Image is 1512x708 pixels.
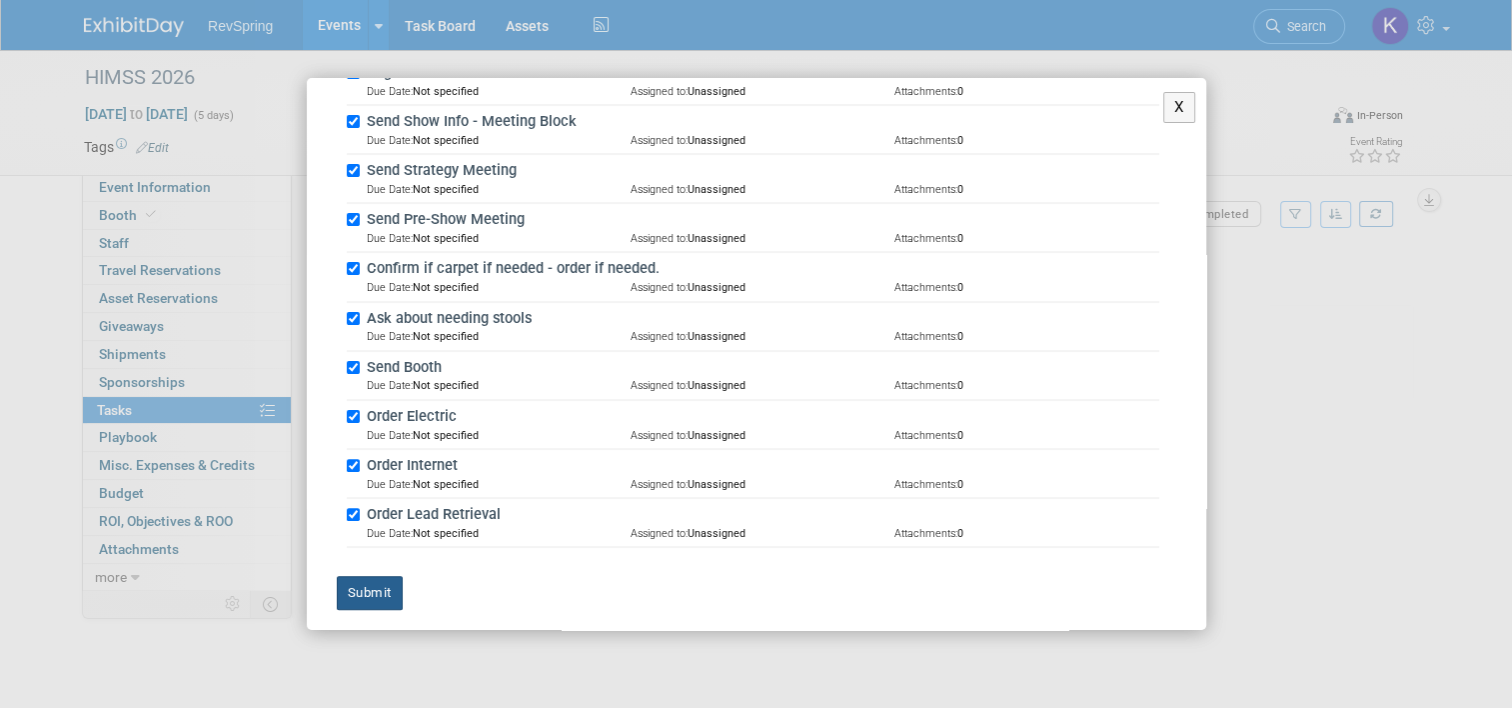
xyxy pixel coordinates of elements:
[367,477,631,492] td: Not specified
[894,281,957,294] span: Attachments:
[367,526,631,541] td: Not specified
[367,378,631,393] td: Not specified
[367,478,413,491] span: Due Date:
[894,478,957,491] span: Attachments:
[631,134,688,147] span: Assigned to:
[361,209,1159,231] label: Send Pre-Show Meeting
[894,477,1158,492] td: 0
[894,329,1158,344] td: 0
[337,576,403,610] button: Submit
[367,133,631,148] td: Not specified
[894,84,1158,99] td: 0
[631,133,894,148] td: Unassigned
[367,280,631,295] td: Not specified
[894,85,957,98] span: Attachments:
[1163,92,1196,123] button: X
[361,308,1159,330] label: Ask about needing stools
[894,280,1158,295] td: 0
[631,231,894,246] td: Unassigned
[631,330,688,343] span: Assigned to:
[631,379,688,392] span: Assigned to:
[367,183,413,196] span: Due Date:
[631,281,688,294] span: Assigned to:
[367,428,631,443] td: Not specified
[894,183,957,196] span: Attachments:
[631,85,688,98] span: Assigned to:
[361,357,1159,379] label: Send Booth
[894,182,1158,197] td: 0
[894,232,957,245] span: Attachments:
[631,232,688,245] span: Assigned to:
[367,85,413,98] span: Due Date:
[631,378,894,393] td: Unassigned
[631,429,688,442] span: Assigned to:
[894,330,957,343] span: Attachments:
[894,428,1158,443] td: 0
[361,455,1159,477] label: Order Internet
[894,527,957,540] span: Attachments:
[367,134,413,147] span: Due Date:
[367,84,631,99] td: Not specified
[367,232,413,245] span: Due Date:
[631,526,894,541] td: Unassigned
[367,231,631,246] td: Not specified
[367,379,413,392] span: Due Date:
[631,84,894,99] td: Unassigned
[894,133,1158,148] td: 0
[367,281,413,294] span: Due Date:
[894,379,957,392] span: Attachments:
[367,330,413,343] span: Due Date:
[367,429,413,442] span: Due Date:
[894,134,957,147] span: Attachments:
[631,183,688,196] span: Assigned to:
[367,329,631,344] td: Not specified
[631,527,688,540] span: Assigned to:
[894,526,1158,541] td: 0
[367,182,631,197] td: Not specified
[361,111,1159,133] label: Send Show Info - Meeting Block
[361,406,1159,428] label: Order Electric
[631,329,894,344] td: Unassigned
[631,428,894,443] td: Unassigned
[894,429,957,442] span: Attachments:
[894,378,1158,393] td: 0
[894,231,1158,246] td: 0
[361,504,1159,526] label: Order Lead Retrieval
[631,280,894,295] td: Unassigned
[367,527,413,540] span: Due Date:
[631,182,894,197] td: Unassigned
[361,160,1159,182] label: Send Strategy Meeting
[631,477,894,492] td: Unassigned
[631,478,688,491] span: Assigned to:
[361,258,1159,280] label: Confirm if carpet if needed - order if needed.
